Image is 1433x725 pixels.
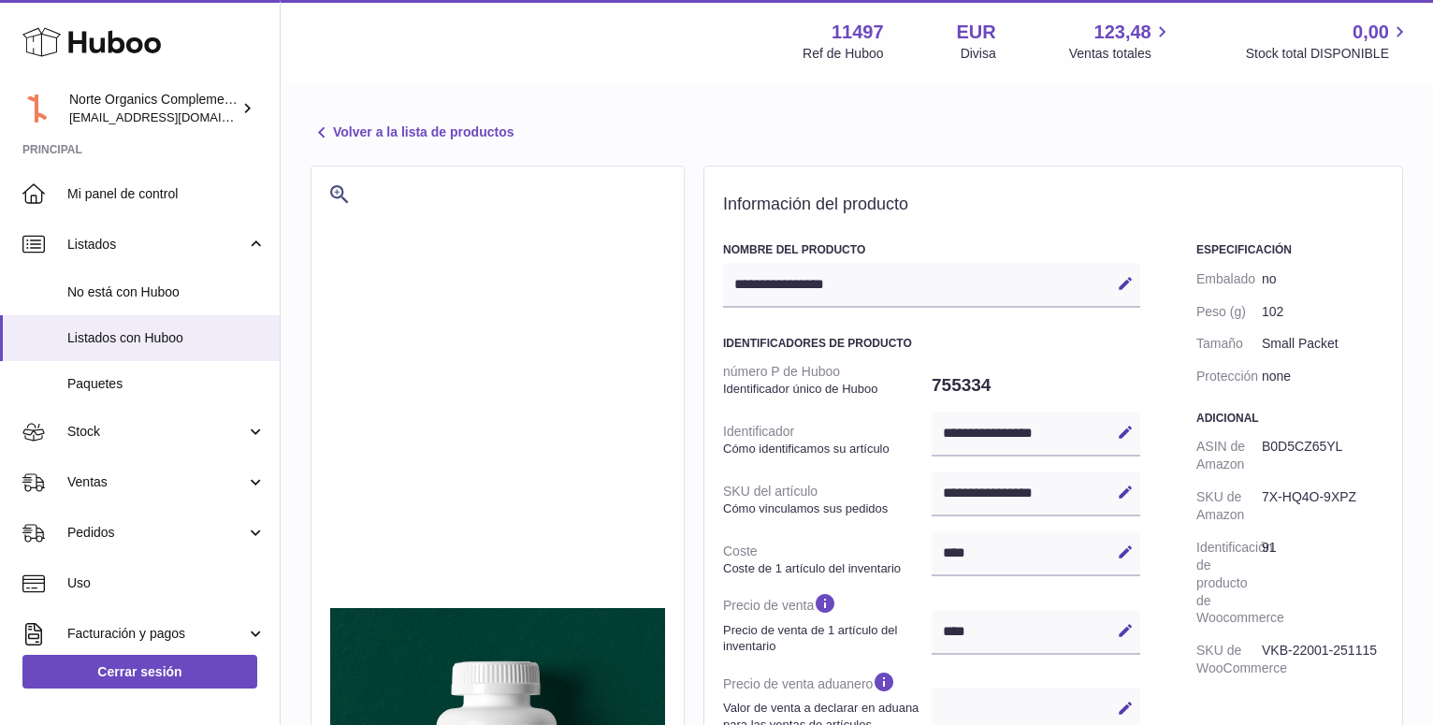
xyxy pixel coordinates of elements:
[1196,242,1383,257] h3: Especificación
[311,122,514,144] a: Volver a la lista de productos
[1094,20,1151,45] span: 123,48
[1262,327,1383,360] dd: Small Packet
[1262,430,1383,481] dd: B0D5CZ65YL
[67,185,266,203] span: Mi panel de control
[1262,531,1383,634] dd: 91
[723,336,1140,351] h3: Identificadores de producto
[723,355,932,404] dt: número P de Huboo
[723,475,932,524] dt: SKU del artículo
[1196,430,1262,481] dt: ASIN de Amazon
[1196,296,1262,328] dt: Peso (g)
[1246,20,1411,63] a: 0,00 Stock total DISPONIBLE
[723,622,927,655] strong: Precio de venta de 1 artículo del inventario
[1353,20,1389,45] span: 0,00
[22,94,51,123] img: norteorganics@gmail.com
[1196,411,1383,426] h3: Adicional
[67,423,246,441] span: Stock
[832,20,884,45] strong: 11497
[1262,481,1383,531] dd: 7X-HQ4O-9XPZ
[723,500,927,517] strong: Cómo vinculamos sus pedidos
[723,195,1383,215] h2: Información del producto
[1196,531,1262,634] dt: Identificación de producto de Woocommerce
[67,524,246,542] span: Pedidos
[67,375,266,393] span: Paquetes
[1262,263,1383,296] dd: no
[67,574,266,592] span: Uso
[22,655,257,689] a: Cerrar sesión
[1196,327,1262,360] dt: Tamaño
[67,625,246,643] span: Facturación y pagos
[67,329,266,347] span: Listados con Huboo
[1069,20,1173,63] a: 123,48 Ventas totales
[1196,634,1262,685] dt: SKU de WooCommerce
[1262,296,1383,328] dd: 102
[803,45,883,63] div: Ref de Huboo
[1246,45,1411,63] span: Stock total DISPONIBLE
[723,415,932,464] dt: Identificador
[67,473,246,491] span: Ventas
[1196,481,1262,531] dt: SKU de Amazon
[932,366,1140,405] dd: 755334
[67,283,266,301] span: No está con Huboo
[1196,360,1262,393] dt: Protección
[961,45,996,63] div: Divisa
[69,109,275,124] span: [EMAIL_ADDRESS][DOMAIN_NAME]
[723,381,927,398] strong: Identificador único de Huboo
[723,242,1140,257] h3: Nombre del producto
[723,560,927,577] strong: Coste de 1 artículo del inventario
[723,441,927,457] strong: Cómo identificamos su artículo
[723,535,932,584] dt: Coste
[1196,263,1262,296] dt: Embalado
[1262,634,1383,685] dd: VKB-22001-251115
[1069,45,1173,63] span: Ventas totales
[67,236,246,254] span: Listados
[723,584,932,661] dt: Precio de venta
[1262,360,1383,393] dd: none
[69,91,238,126] div: Norte Organics Complementos Alimenticios S.L.
[957,20,996,45] strong: EUR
